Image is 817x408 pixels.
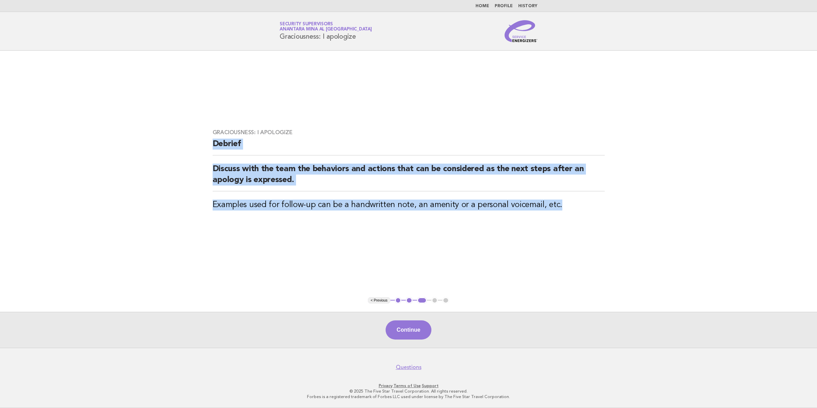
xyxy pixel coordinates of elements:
img: Service Energizers [505,20,537,42]
a: Home [476,4,489,8]
a: Security SupervisorsAnantara Mina al [GEOGRAPHIC_DATA] [280,22,372,31]
a: Profile [495,4,513,8]
button: 1 [395,297,402,304]
a: History [518,4,537,8]
h3: Graciousness: I apologize [213,129,605,136]
button: Continue [386,320,431,340]
h3: Examples used for follow-up can be a handwritten note, an amenity or a personal voicemail, etc. [213,200,605,211]
a: Terms of Use [393,383,421,388]
a: Questions [396,364,421,371]
button: < Previous [368,297,390,304]
p: Forbes is a registered trademark of Forbes LLC used under license by The Five Star Travel Corpora... [199,394,618,399]
p: © 2025 The Five Star Travel Corporation. All rights reserved. [199,388,618,394]
h1: Graciousness: I apologize [280,22,372,40]
h2: Debrief [213,139,605,155]
a: Privacy [379,383,392,388]
p: · · [199,383,618,388]
button: 2 [406,297,413,304]
button: 3 [417,297,427,304]
a: Support [422,383,439,388]
span: Anantara Mina al [GEOGRAPHIC_DATA] [280,27,372,32]
h2: Discuss with the team the behaviors and actions that can be considered as the next steps after an... [213,164,605,191]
